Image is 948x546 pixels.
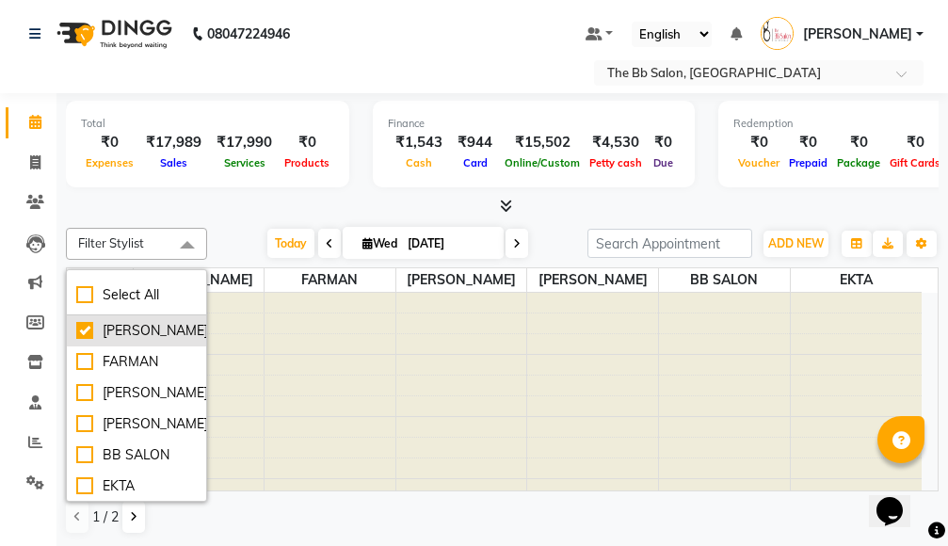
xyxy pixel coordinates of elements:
img: DIPALI [761,17,794,50]
div: ₹0 [832,132,885,153]
span: Gift Cards [885,156,945,169]
span: Prepaid [784,156,832,169]
div: ₹0 [784,132,832,153]
div: Stylist [67,268,133,288]
span: 1 / 2 [92,507,119,527]
span: Online/Custom [500,156,585,169]
div: ₹0 [81,132,138,153]
div: [PERSON_NAME] [76,321,197,341]
div: ₹0 [733,132,784,153]
span: Card [458,156,492,169]
div: ₹17,989 [138,132,209,153]
span: Due [649,156,678,169]
span: FARMAN [265,268,395,292]
div: EKTA [76,476,197,496]
span: Wed [358,236,402,250]
div: BB SALON [76,445,197,465]
input: Search Appointment [587,229,752,258]
div: Total [81,116,334,132]
div: ₹17,990 [209,132,280,153]
div: [PERSON_NAME] [76,414,197,434]
span: EKTA [791,268,922,292]
span: BB SALON [659,268,790,292]
div: ₹0 [280,132,334,153]
div: FARMAN [76,352,197,372]
span: Package [832,156,885,169]
div: ₹944 [450,132,500,153]
span: [PERSON_NAME] [527,268,658,292]
span: Voucher [733,156,784,169]
span: Filter Stylist [78,235,144,250]
span: Expenses [81,156,138,169]
div: Select All [76,285,197,305]
div: ₹0 [647,132,680,153]
div: [PERSON_NAME] [76,383,197,403]
div: ₹15,502 [500,132,585,153]
span: Services [219,156,270,169]
span: Today [267,229,314,258]
iframe: chat widget [869,471,929,527]
span: Petty cash [585,156,647,169]
span: [PERSON_NAME] [803,24,912,44]
img: logo [48,8,177,60]
div: ₹0 [885,132,945,153]
button: ADD NEW [763,231,828,257]
span: ADD NEW [768,236,824,250]
span: Products [280,156,334,169]
span: [PERSON_NAME] [134,268,265,292]
input: 2025-09-03 [402,230,496,258]
span: Cash [401,156,437,169]
div: Finance [388,116,680,132]
b: 08047224946 [207,8,290,60]
div: ₹4,530 [585,132,647,153]
div: ₹1,543 [388,132,450,153]
span: [PERSON_NAME] [396,268,527,292]
span: Sales [155,156,192,169]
